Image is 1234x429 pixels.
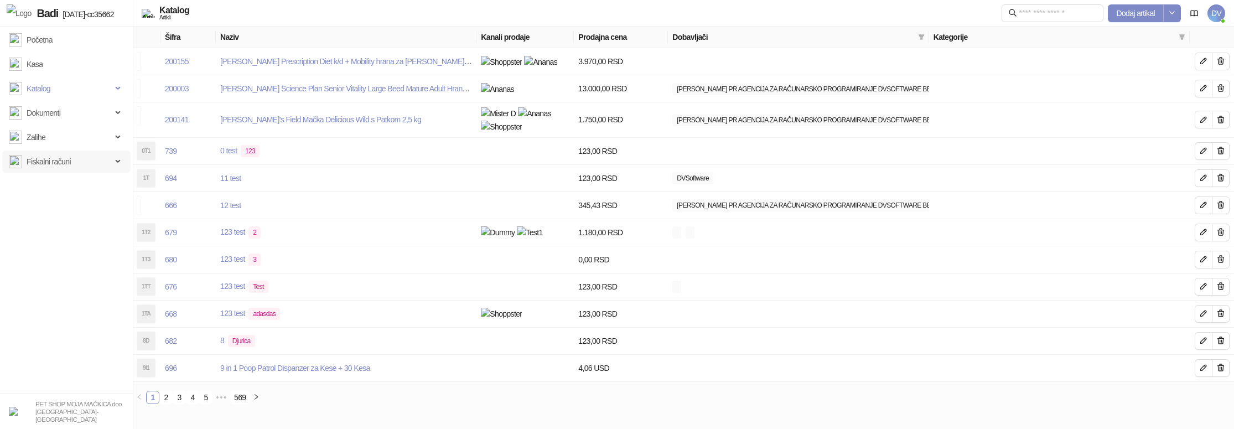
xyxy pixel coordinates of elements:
[137,169,155,187] div: 1T
[1185,4,1203,22] a: Dokumentacija
[133,391,146,404] li: Prethodna strana
[37,7,59,19] span: Badi
[248,281,268,293] span: Test
[220,336,260,345] a: 8
[1207,4,1225,22] span: DV
[165,337,177,345] a: 682
[574,75,668,102] td: 13.000,00 RSD
[574,219,668,246] td: 1.180,00 RSD
[9,29,53,51] a: Početna
[212,391,230,404] li: Sledećih 5 Strana
[672,83,964,95] span: [PERSON_NAME] PR AGENCIJA ZA RAČUNARSKO PROGRAMIRANJE DVSOFTWARE BELA CRKVA
[481,56,522,68] img: Shoppster
[1176,29,1188,45] span: filter
[200,391,212,404] a: 5
[173,391,186,404] li: 3
[934,31,1174,43] span: Kategorije
[668,27,929,48] th: Dobavljači
[916,29,927,45] span: filter
[186,391,199,404] a: 4
[248,308,280,320] span: adasdas
[136,394,143,400] span: left
[165,84,189,93] a: 200003
[574,273,668,301] td: 123,00 RSD
[216,27,476,48] th: Naziv
[672,199,964,211] span: [PERSON_NAME] PR AGENCIJA ZA RAČUNARSKO PROGRAMIRANJE DVSOFTWARE BELA CRKVA
[253,394,260,400] span: right
[672,31,913,43] span: Dobavljači
[216,192,476,219] td: 12 test
[165,255,177,264] a: 680
[574,246,668,273] td: 0,00 RSD
[574,355,668,382] td: 4,06 USD
[1117,9,1155,18] span: Dodaj artikal
[212,391,230,404] span: •••
[137,305,155,323] div: 1TA
[481,226,515,239] img: Dummy
[216,102,476,138] td: Sam's Field Mačka Delicious Wild s Patkom 2,5 kg
[1179,34,1185,40] span: filter
[147,391,159,404] a: 1
[517,226,542,239] img: Test1
[216,48,476,75] td: Hill's Prescription Diet k/d + Mobility hrana za mačke 1,5 kg
[27,151,71,173] span: Fiskalni računi
[137,332,155,350] div: 8D
[165,309,177,318] a: 668
[220,282,273,291] a: 123 test
[250,391,263,404] button: right
[228,335,255,347] span: Djurica
[7,4,32,22] img: Logo
[27,77,50,100] span: Katalog
[9,407,18,416] img: 64x64-companyLogo-b2da54f3-9bca-40b5-bf51-3603918ec158.png
[216,75,476,102] td: Hill's Science Plan Senior Vitality Large Beed Mature Adult Hrana za Pse sa Piletinom i Pirinčem ...
[574,301,668,328] td: 123,00 RSD
[146,391,159,404] li: 1
[220,84,579,93] a: [PERSON_NAME] Science Plan Senior Vitality Large Beed Mature Adult Hrana za Pse sa Piletinom i Pi...
[220,57,485,66] a: [PERSON_NAME] Prescription Diet k/d + Mobility hrana za [PERSON_NAME] 1,5 kg
[250,391,263,404] li: Sledeća strana
[574,102,668,138] td: 1.750,00 RSD
[230,391,250,404] li: 569
[165,282,177,291] a: 676
[160,27,216,48] th: Šifra
[165,115,189,124] a: 200141
[35,400,122,423] small: PET SHOP MOJA MAČKICA doo [GEOGRAPHIC_DATA]-[GEOGRAPHIC_DATA]
[9,53,43,75] a: Kasa
[524,56,557,68] img: Ananas
[220,364,370,373] a: 9 in 1 Poop Patrol Dispanzer za Kese + 30 Kesa
[165,364,177,373] a: 696
[481,107,516,120] img: Mister D
[476,27,574,48] th: Kanali prodaje
[165,201,177,210] a: 666
[159,6,189,15] div: Katalog
[160,391,172,404] a: 2
[186,391,199,404] li: 4
[574,165,668,192] td: 123,00 RSD
[165,174,177,183] a: 694
[173,391,185,404] a: 3
[142,9,155,18] img: Artikli
[220,115,421,124] a: [PERSON_NAME]'s Field Mačka Delicious Wild s Patkom 2,5 kg
[574,138,668,165] td: 123,00 RSD
[137,251,155,268] div: 1T3
[574,27,668,48] th: Prodajna cena
[137,359,155,377] div: 9I1
[159,391,173,404] li: 2
[918,34,925,40] span: filter
[216,165,476,192] td: 11 test
[165,228,177,237] a: 679
[159,15,189,20] div: Artikli
[672,114,964,126] span: [PERSON_NAME] PR AGENCIJA ZA RAČUNARSKO PROGRAMIRANJE DVSOFTWARE BELA CRKVA
[27,126,45,148] span: Zalihe
[137,142,155,160] div: 0T1
[137,278,155,296] div: 1TT
[220,309,284,318] a: 123 test
[220,174,241,183] a: 11 test
[220,228,265,236] a: 123 test
[216,355,476,382] td: 9 in 1 Poop Patrol Dispanzer za Kese + 30 Kesa
[518,107,551,120] img: Ananas
[133,391,146,404] button: left
[231,391,249,404] a: 569
[574,328,668,355] td: 123,00 RSD
[165,147,177,156] a: 739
